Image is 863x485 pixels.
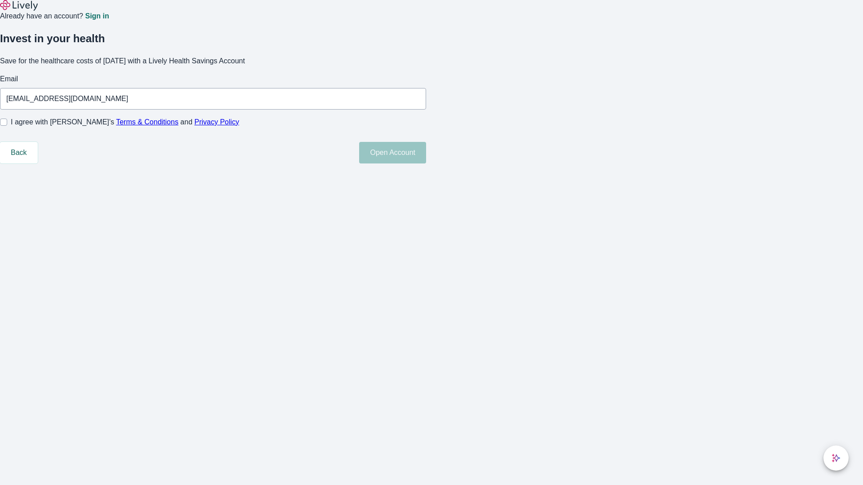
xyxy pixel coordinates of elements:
svg: Lively AI Assistant [832,454,841,463]
button: chat [823,445,849,471]
a: Terms & Conditions [116,118,178,126]
a: Sign in [85,13,109,20]
span: I agree with [PERSON_NAME]’s and [11,117,239,128]
a: Privacy Policy [195,118,240,126]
